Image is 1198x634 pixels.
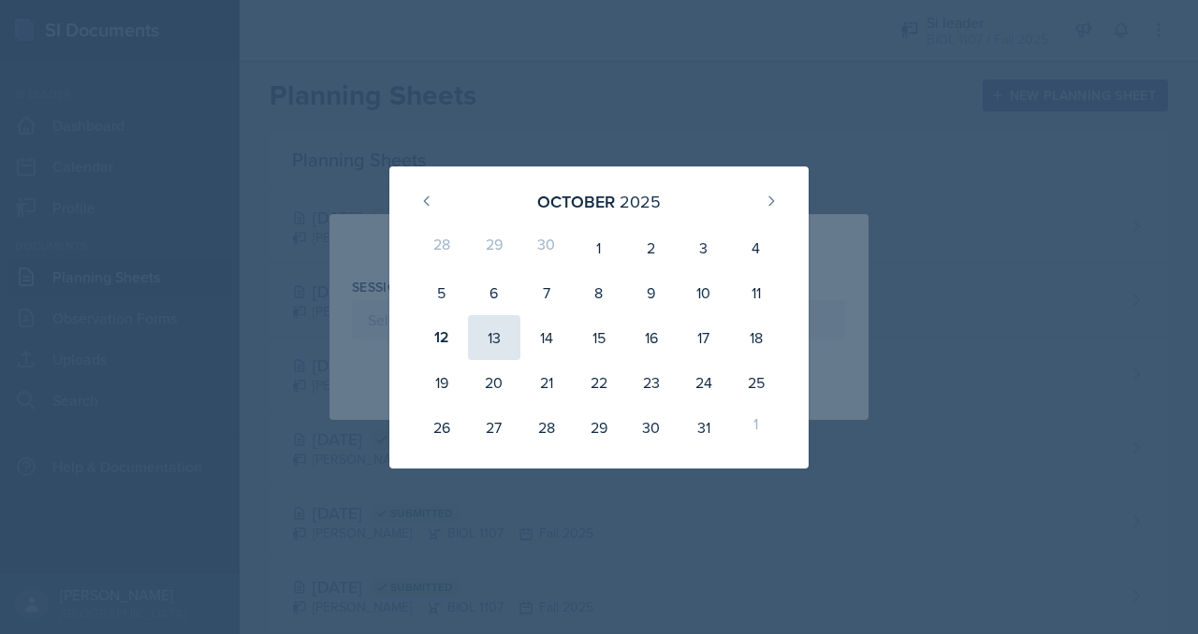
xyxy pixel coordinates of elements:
div: 28 [520,405,573,450]
div: 20 [468,360,520,405]
div: 29 [573,405,625,450]
div: 30 [520,225,573,270]
div: 14 [520,315,573,360]
div: 9 [625,270,678,315]
div: 5 [416,270,468,315]
div: 3 [678,225,730,270]
div: 24 [678,360,730,405]
div: 7 [520,270,573,315]
div: October [537,189,615,214]
div: 10 [678,270,730,315]
div: 27 [468,405,520,450]
div: 31 [678,405,730,450]
div: 22 [573,360,625,405]
div: 21 [520,360,573,405]
div: 18 [730,315,782,360]
div: 13 [468,315,520,360]
div: 4 [730,225,782,270]
div: 28 [416,225,468,270]
div: 25 [730,360,782,405]
div: 26 [416,405,468,450]
div: 30 [625,405,678,450]
div: 2025 [620,189,661,214]
div: 29 [468,225,520,270]
div: 1 [573,225,625,270]
div: 16 [625,315,678,360]
div: 23 [625,360,678,405]
div: 8 [573,270,625,315]
div: 2 [625,225,678,270]
div: 11 [730,270,782,315]
div: 15 [573,315,625,360]
div: 1 [730,405,782,450]
div: 6 [468,270,520,315]
div: 19 [416,360,468,405]
div: 17 [678,315,730,360]
div: 12 [416,315,468,360]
